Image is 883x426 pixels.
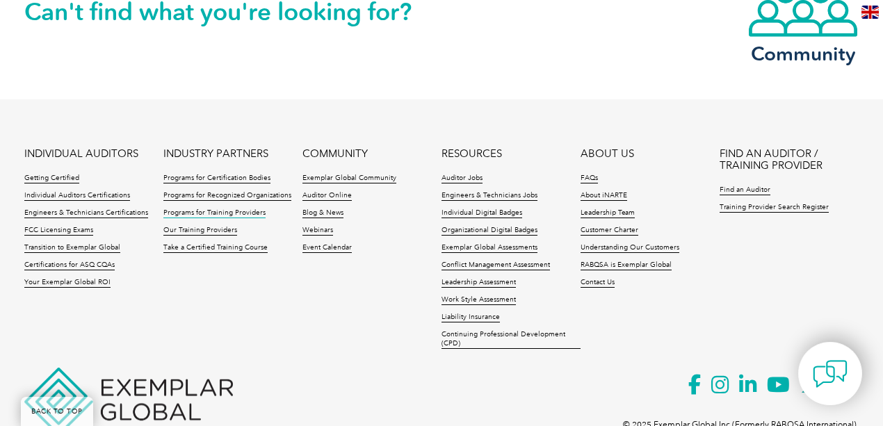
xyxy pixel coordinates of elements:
[442,191,537,201] a: Engineers & Technicians Jobs
[302,226,333,236] a: Webinars
[581,191,627,201] a: About iNARTE
[442,243,537,253] a: Exemplar Global Assessments
[581,226,638,236] a: Customer Charter
[163,243,268,253] a: Take a Certified Training Course
[581,278,615,288] a: Contact Us
[442,208,522,218] a: Individual Digital Badges
[442,174,483,183] a: Auditor Jobs
[302,243,352,253] a: Event Calendar
[24,148,138,160] a: INDIVIDUAL AUDITORS
[24,226,93,236] a: FCC Licensing Exams
[720,186,770,195] a: Find an Auditor
[581,148,634,160] a: ABOUT US
[442,261,550,270] a: Conflict Management Assessment
[21,397,93,426] a: BACK TO TOP
[24,208,148,218] a: Engineers & Technicians Certifications
[302,208,343,218] a: Blog & News
[442,226,537,236] a: Organizational Digital Badges
[302,191,352,201] a: Auditor Online
[813,357,848,391] img: contact-chat.png
[720,148,859,172] a: FIND AN AUDITOR / TRAINING PROVIDER
[581,208,635,218] a: Leadership Team
[442,148,502,160] a: RESOURCES
[581,243,679,253] a: Understanding Our Customers
[861,6,879,19] img: en
[442,295,516,305] a: Work Style Assessment
[24,174,79,183] a: Getting Certified
[163,191,291,201] a: Programs for Recognized Organizations
[24,261,115,270] a: Certifications for ASQ CQAs
[747,45,859,63] h3: Community
[163,226,237,236] a: Our Training Providers
[720,203,829,213] a: Training Provider Search Register
[163,148,268,160] a: INDUSTRY PARTNERS
[24,243,120,253] a: Transition to Exemplar Global
[24,278,111,288] a: Your Exemplar Global ROI
[581,261,672,270] a: RABQSA is Exemplar Global
[163,174,270,183] a: Programs for Certification Bodies
[302,174,396,183] a: Exemplar Global Community
[302,148,368,160] a: COMMUNITY
[442,278,516,288] a: Leadership Assessment
[442,313,500,322] a: Liability Insurance
[442,330,581,349] a: Continuing Professional Development (CPD)
[163,208,266,218] a: Programs for Training Providers
[24,1,442,23] h2: Can't find what you're looking for?
[581,174,598,183] a: FAQs
[24,191,130,201] a: Individual Auditors Certifications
